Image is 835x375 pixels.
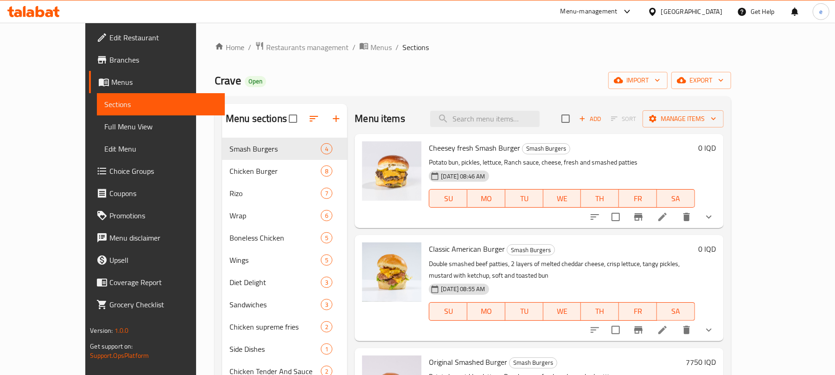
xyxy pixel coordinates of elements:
div: Boneless Chicken5 [222,227,347,249]
div: items [321,210,332,221]
span: 6 [321,211,332,220]
li: / [352,42,356,53]
span: Select to update [606,207,625,227]
a: Branches [89,49,225,71]
button: TH [581,189,619,208]
span: Select all sections [283,109,303,128]
button: WE [543,189,581,208]
span: Choice Groups [109,165,217,177]
div: [GEOGRAPHIC_DATA] [661,6,722,17]
span: Edit Restaurant [109,32,217,43]
a: Coverage Report [89,271,225,293]
div: Sandwiches [229,299,321,310]
button: WE [543,302,581,321]
button: SU [429,302,467,321]
a: Edit menu item [657,324,668,336]
a: Menus [359,41,392,53]
button: TU [505,189,543,208]
span: Smash Burgers [510,357,557,368]
span: Classic American Burger [429,242,505,256]
button: Add section [325,108,347,130]
span: Full Menu View [104,121,217,132]
a: Grocery Checklist [89,293,225,316]
button: delete [676,206,698,228]
span: Side Dishes [229,343,321,355]
a: Full Menu View [97,115,225,138]
span: Chicken supreme fries [229,321,321,332]
h2: Menu items [355,112,405,126]
span: MO [471,305,502,318]
button: Branch-specific-item [627,206,650,228]
div: items [321,299,332,310]
div: Smash Burgers [507,244,555,255]
span: import [616,75,660,86]
a: Coupons [89,182,225,204]
button: Branch-specific-item [627,319,650,341]
a: Restaurants management [255,41,349,53]
span: Open [245,77,266,85]
span: Smash Burgers [523,143,570,154]
button: SU [429,189,467,208]
span: Coupons [109,188,217,199]
span: 3 [321,300,332,309]
span: Add [578,114,603,124]
span: Wrap [229,210,321,221]
span: Boneless Chicken [229,232,321,243]
span: FR [623,192,653,205]
h6: 0 IQD [699,141,716,154]
span: Menu disclaimer [109,232,217,243]
span: Menus [111,76,217,88]
span: 4 [321,145,332,153]
svg: Show Choices [703,211,714,222]
button: sort-choices [584,206,606,228]
button: FR [619,302,657,321]
h6: 0 IQD [699,242,716,255]
div: items [321,254,332,266]
span: Smash Burgers [229,143,321,154]
svg: Show Choices [703,324,714,336]
li: / [248,42,251,53]
span: Restaurants management [266,42,349,53]
span: 2 [321,323,332,331]
span: 5 [321,256,332,265]
span: SA [661,305,691,318]
div: Chicken supreme fries2 [222,316,347,338]
a: Menus [89,71,225,93]
span: Upsell [109,254,217,266]
button: Manage items [643,110,724,127]
div: Menu-management [561,6,618,17]
input: search [430,111,540,127]
button: Add [575,112,605,126]
a: Upsell [89,249,225,271]
span: Grocery Checklist [109,299,217,310]
span: Smash Burgers [507,245,555,255]
span: TH [585,305,615,318]
span: MO [471,192,502,205]
span: Select section [556,109,575,128]
span: TU [509,305,540,318]
p: Potato bun, pickles, lettuce, Ranch sauce, cheese, fresh and smashed patties [429,157,695,168]
span: Edit Menu [104,143,217,154]
span: 3 [321,278,332,287]
div: Smash Burgers4 [222,138,347,160]
div: Chicken Burger [229,165,321,177]
span: Wings [229,254,321,266]
span: Diet Delight [229,277,321,288]
img: Cheesey fresh Smash Burger [362,141,421,201]
span: Manage items [650,113,716,125]
span: Promotions [109,210,217,221]
span: Sections [104,99,217,110]
span: e [819,6,822,17]
span: Coverage Report [109,277,217,288]
a: Edit Menu [97,138,225,160]
span: Add item [575,112,605,126]
button: SA [657,302,695,321]
span: Crave [215,70,241,91]
button: SA [657,189,695,208]
span: Select to update [606,320,625,340]
p: Double smashed beef patties, 2 layers of melted cheddar cheese, crisp lettuce, tangy pickles, mus... [429,258,695,281]
button: export [671,72,731,89]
